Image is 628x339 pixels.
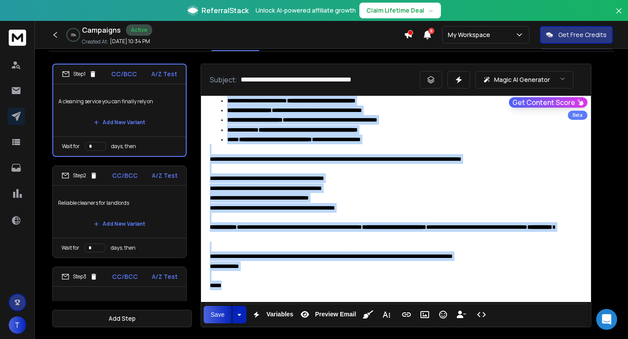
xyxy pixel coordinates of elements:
[265,311,295,318] span: Variables
[52,310,192,327] button: Add Step
[87,114,152,131] button: Add New Variant
[509,97,587,108] button: Get Content Score
[9,316,26,334] button: T
[568,111,587,120] div: Beta
[359,3,441,18] button: Claim Lifetime Deal→
[152,171,177,180] p: A/Z Test
[596,309,617,330] div: Open Intercom Messenger
[62,70,97,78] div: Step 1
[61,273,98,281] div: Step 3
[111,143,136,150] p: days, then
[112,272,138,281] p: CC/BCC
[613,5,625,26] button: Close banner
[61,172,98,180] div: Step 2
[453,306,470,323] button: Insert Unsubscribe Link
[540,26,613,44] button: Get Free Credits
[558,31,607,39] p: Get Free Credits
[428,28,434,34] span: 8
[112,171,138,180] p: CC/BCC
[58,292,181,316] p: Last note from me
[58,89,181,114] p: A cleaning service you can finally rely on
[52,64,187,157] li: Step1CC/BCCA/Z TestA cleaning service you can finally rely onAdd New VariantWait fordays, then
[201,5,249,16] span: ReferralStack
[360,306,376,323] button: Clean HTML
[428,6,434,15] span: →
[110,38,150,45] p: [DATE] 10:34 PM
[82,38,108,45] p: Created At:
[87,215,152,233] button: Add New Variant
[313,311,358,318] span: Preview Email
[126,24,152,36] div: Active
[111,244,136,251] p: days, then
[256,6,356,15] p: Unlock AI-powered affiliate growth
[473,306,490,323] button: Code View
[204,306,232,323] button: Save
[151,70,177,78] p: A/Z Test
[297,306,358,323] button: Preview Email
[475,71,573,88] button: Magic AI Generator
[71,32,76,37] p: 0 %
[494,75,550,84] p: Magic AI Generator
[61,244,79,251] p: Wait for
[111,70,137,78] p: CC/BCC
[58,191,181,215] p: Reliable cleaners for landlords
[210,75,237,85] p: Subject:
[248,306,295,323] button: Variables
[52,166,187,258] li: Step2CC/BCCA/Z TestReliable cleaners for landlordsAdd New VariantWait fordays, then
[62,143,80,150] p: Wait for
[416,306,433,323] button: Insert Image (⌘P)
[82,25,121,35] h1: Campaigns
[398,306,415,323] button: Insert Link (⌘K)
[448,31,494,39] p: My Workspace
[152,272,177,281] p: A/Z Test
[435,306,451,323] button: Emoticons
